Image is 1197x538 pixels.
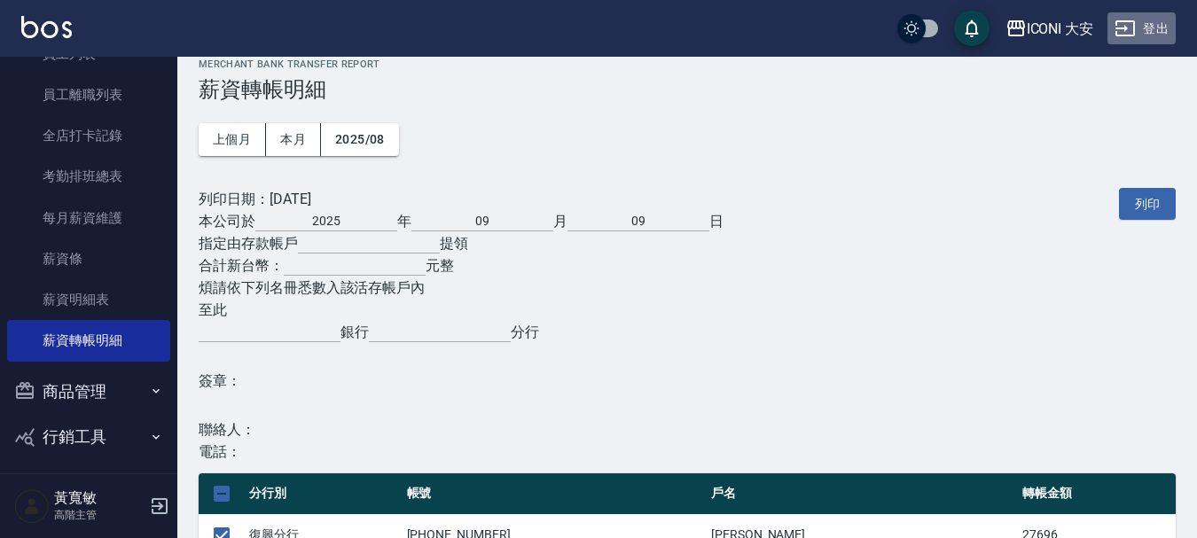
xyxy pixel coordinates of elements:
[245,473,403,515] th: 分行別
[7,460,170,506] button: 資料設定
[1027,18,1094,40] div: ICONI 大安
[321,123,399,156] button: 2025/08
[7,74,170,115] a: 員工離職列表
[266,123,321,156] button: 本月
[7,238,170,279] a: 薪資條
[7,198,170,238] a: 每月薪資維護
[199,321,724,343] div: 銀行 分行
[199,123,266,156] button: 上個月
[199,254,724,277] div: 合計新台幣： 元整
[54,507,145,523] p: 高階主管
[199,58,1176,70] h2: Merchant Bank Transfer Report
[7,414,170,460] button: 行銷工具
[403,473,707,515] th: 帳號
[199,418,724,441] div: 聯絡人：
[199,77,1176,102] h3: 薪資轉帳明細
[1107,12,1176,45] button: 登出
[54,489,145,507] h5: 黃寬敏
[7,115,170,156] a: 全店打卡記錄
[954,11,990,46] button: save
[7,279,170,320] a: 薪資明細表
[7,369,170,415] button: 商品管理
[1119,188,1176,221] button: 列印
[7,156,170,197] a: 考勤排班總表
[199,277,724,299] div: 煩請依下列名冊悉數入該活存帳戶內
[199,188,724,210] div: 列印日期： [DATE]
[998,11,1101,47] button: ICONI 大安
[199,441,724,463] div: 電話：
[199,370,724,392] div: 簽章：
[199,299,724,321] div: 至此
[1018,473,1176,515] th: 轉帳金額
[199,210,724,232] div: 本公司於 年 月 日
[14,488,50,524] img: Person
[199,232,724,254] div: 指定由存款帳戶 提領
[7,320,170,361] a: 薪資轉帳明細
[21,16,72,38] img: Logo
[707,473,1019,515] th: 戶名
